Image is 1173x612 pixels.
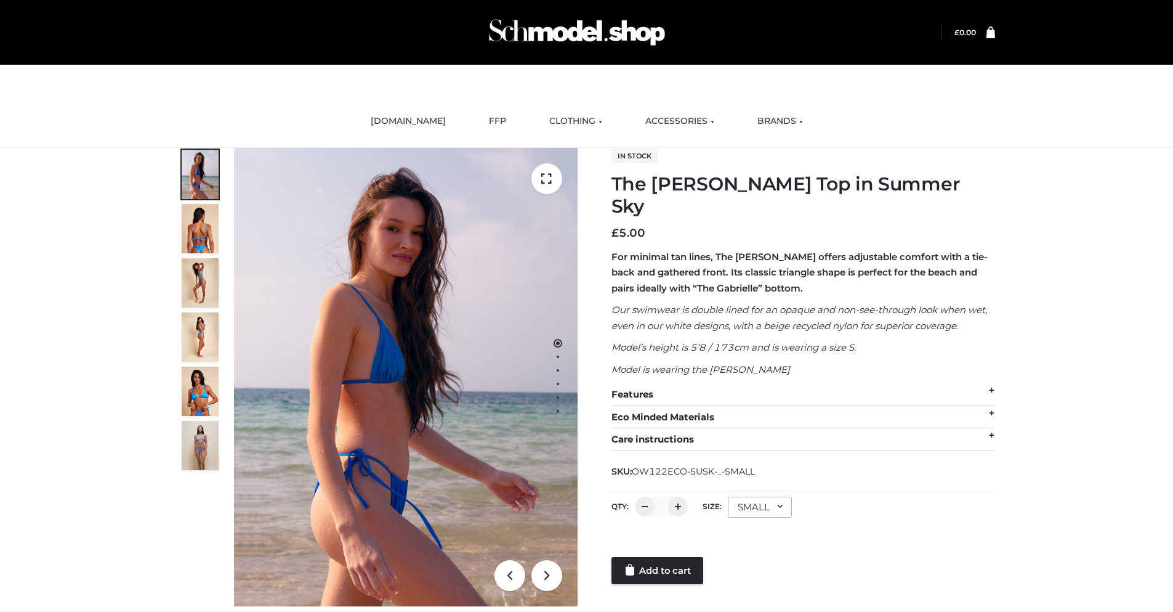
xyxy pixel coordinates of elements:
[540,108,611,135] a: CLOTHING
[611,226,645,240] bdi: 5.00
[182,150,219,199] img: 1.Alex-top_SS-1_4464b1e7-c2c9-4e4b-a62c-58381cd673c0-1.jpg
[182,312,219,362] img: 3.Alex-top_CN-1-1-2.jpg
[611,464,756,479] span: SKU:
[485,8,669,57] img: Schmodel Admin 964
[611,502,629,511] label: QTY:
[611,251,988,294] strong: For minimal tan lines, The [PERSON_NAME] offers adjustable comfort with a tie-back and gathered f...
[182,204,219,253] img: 5.Alex-top_CN-1-1_1-1.jpg
[954,28,959,37] span: £
[611,406,995,429] div: Eco Minded Materials
[611,341,856,353] em: Model’s height is 5’8 / 173cm and is wearing a size S.
[182,258,219,308] img: 4.Alex-top_CN-1-1-2.jpg
[728,497,792,518] div: SMALL
[611,173,995,218] h1: The [PERSON_NAME] Top in Summer Sky
[611,149,658,163] span: In stock
[182,367,219,416] img: 2.Alex-top_CN-1-1-2.jpg
[954,28,976,37] a: £0.00
[480,108,515,135] a: FFP
[611,557,703,584] a: Add to cart
[361,108,455,135] a: [DOMAIN_NAME]
[748,108,812,135] a: BRANDS
[632,466,755,477] span: OW122ECO-SUSK-_-SMALL
[611,226,619,240] span: £
[611,383,995,406] div: Features
[611,428,995,451] div: Care instructions
[182,421,219,470] img: SSVC.jpg
[611,364,790,375] em: Model is wearing the [PERSON_NAME]
[703,502,722,511] label: Size:
[611,304,987,332] em: Our swimwear is double lined for an opaque and non-see-through look when wet, even in our white d...
[636,108,724,135] a: ACCESSORIES
[234,148,578,606] img: 1.Alex-top_SS-1_4464b1e7-c2c9-4e4b-a62c-58381cd673c0 (1)
[954,28,976,37] bdi: 0.00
